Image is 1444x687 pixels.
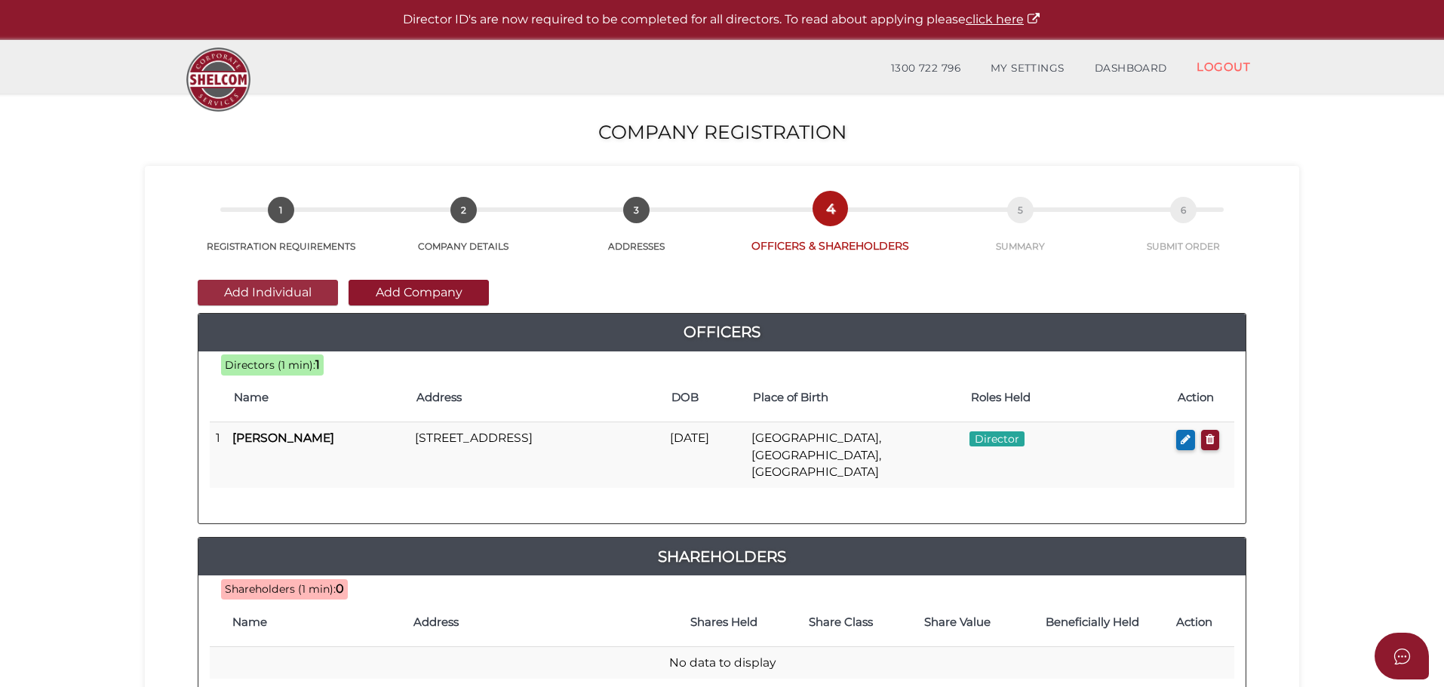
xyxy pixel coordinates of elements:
[876,54,975,84] a: 1300 722 796
[907,616,1008,629] h4: Share Value
[315,357,320,372] b: 1
[1176,616,1227,629] h4: Action
[745,422,963,488] td: [GEOGRAPHIC_DATA], [GEOGRAPHIC_DATA], [GEOGRAPHIC_DATA]
[725,212,936,253] a: 4OFFICERS & SHAREHOLDERS
[975,54,1080,84] a: MY SETTINGS
[413,616,658,629] h4: Address
[791,616,892,629] h4: Share Class
[409,422,665,488] td: [STREET_ADDRESS]
[179,40,258,119] img: Logo
[753,391,956,404] h4: Place of Birth
[1375,633,1429,679] button: Open asap
[210,646,1234,679] td: No data to display
[817,195,843,222] span: 4
[623,197,650,223] span: 3
[268,197,294,223] span: 1
[198,320,1246,344] a: Officers
[1105,213,1261,253] a: 6SUBMIT ORDER
[1007,197,1034,223] span: 5
[349,280,489,305] button: Add Company
[416,391,657,404] h4: Address
[336,581,344,596] b: 0
[664,422,745,488] td: [DATE]
[232,431,334,445] b: [PERSON_NAME]
[450,197,477,223] span: 2
[1080,54,1182,84] a: DASHBOARD
[1181,51,1265,82] a: LOGOUT
[548,213,725,253] a: 3ADDRESSES
[966,12,1041,26] a: click here
[38,11,1406,29] p: Director ID's are now required to be completed for all directors. To read about applying please
[198,280,338,305] button: Add Individual
[1023,616,1161,629] h4: Beneficially Held
[210,422,226,488] td: 1
[232,616,398,629] h4: Name
[225,582,336,596] span: Shareholders (1 min):
[936,213,1105,253] a: 5SUMMARY
[671,391,738,404] h4: DOB
[183,213,379,253] a: 1REGISTRATION REQUIREMENTS
[969,431,1025,446] span: Director
[379,213,548,253] a: 2COMPANY DETAILS
[1178,391,1227,404] h4: Action
[971,391,1163,404] h4: Roles Held
[673,616,775,629] h4: Shares Held
[198,544,1246,569] a: Shareholders
[1170,197,1197,223] span: 6
[234,391,401,404] h4: Name
[225,358,315,372] span: Directors (1 min):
